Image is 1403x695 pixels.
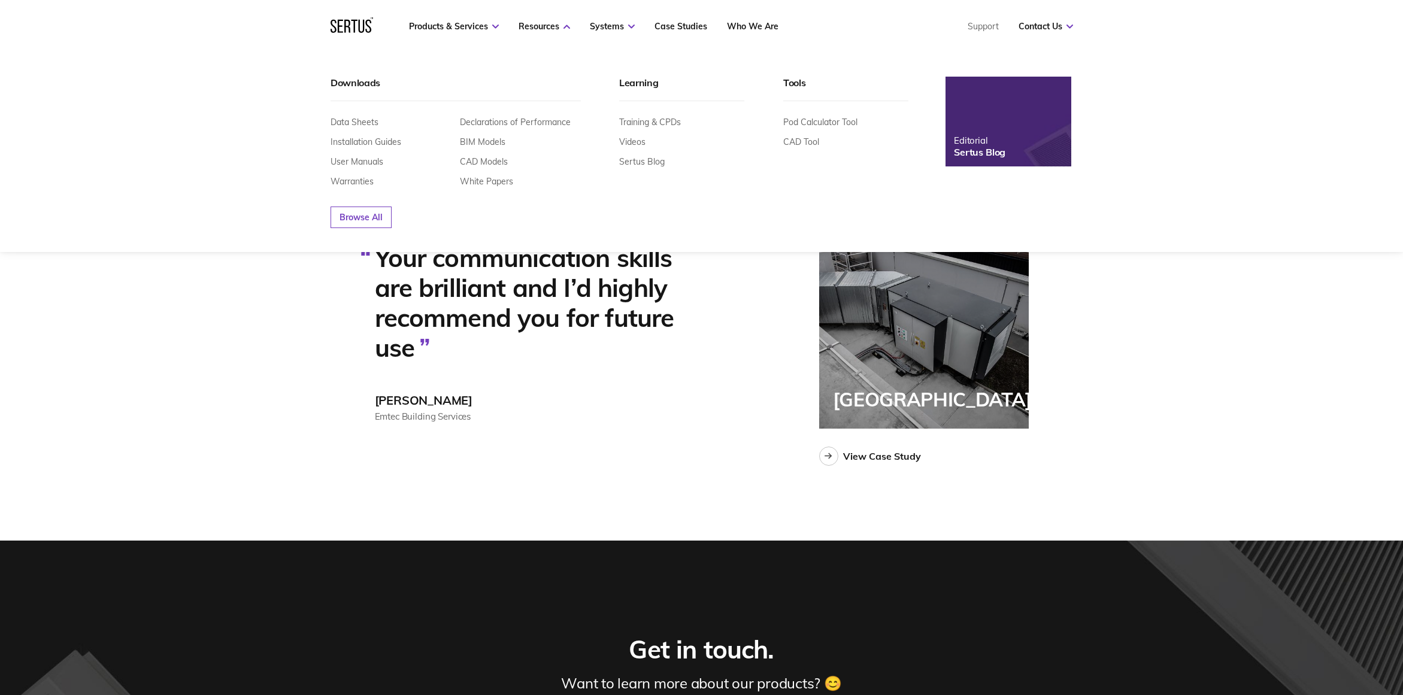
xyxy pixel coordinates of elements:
a: Warranties [331,176,374,187]
a: Support [968,21,999,32]
a: [GEOGRAPHIC_DATA] [819,231,1029,429]
a: View Case Study [819,447,921,466]
a: Contact Us [1019,21,1073,32]
a: Browse All [331,207,392,228]
div: Your communication skills are brilliant and I’d highly recommend you for future use [375,243,710,363]
div: Get in touch. [629,634,774,666]
a: User Manuals [331,156,383,167]
div: [PERSON_NAME] [375,393,710,408]
div: [GEOGRAPHIC_DATA] [833,389,1038,410]
div: Editorial [954,135,1005,146]
a: CAD Tool [783,136,819,147]
a: Data Sheets [331,117,378,128]
div: View Case Study [843,450,921,462]
div: Tools [783,77,908,101]
a: Pod Calculator Tool [783,117,857,128]
a: Videos [619,136,646,147]
div: Learning [619,77,744,101]
a: White Papers [460,176,513,187]
div: Want to learn more about our products? 😊 [561,674,841,692]
div: Downloads [331,77,581,101]
a: Resources [519,21,570,32]
a: Products & Services [409,21,499,32]
a: Declarations of Performance [460,117,571,128]
a: Case Studies [654,21,707,32]
a: CAD Models [460,156,508,167]
a: BIM Models [460,136,505,147]
a: Installation Guides [331,136,401,147]
a: Sertus Blog [619,156,665,167]
a: EditorialSertus Blog [946,77,1071,166]
a: Training & CPDs [619,117,681,128]
a: Systems [590,21,635,32]
div: Sertus Blog [954,146,1005,158]
div: Emtec Building Services [375,411,710,422]
a: Who We Are [727,21,778,32]
iframe: Chat Widget [1343,638,1403,695]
